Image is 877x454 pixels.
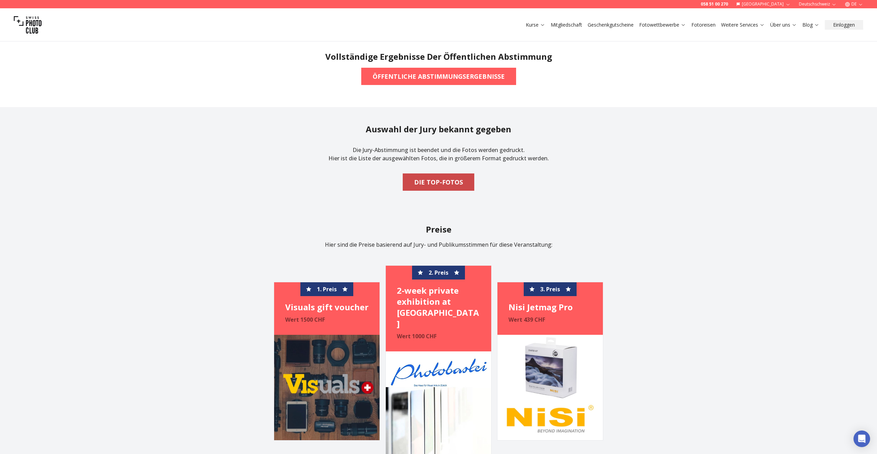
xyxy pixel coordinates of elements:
[551,21,582,28] a: Mitgliedschaft
[223,224,654,235] h2: Preise
[853,431,870,447] div: Open Intercom Messenger
[403,173,474,191] button: DIE TOP-FOTOS
[770,21,797,28] a: Über uns
[636,20,689,30] button: Fotowettbewerbe
[721,21,765,28] a: Weitere Services
[285,315,368,324] p: Wert 1500 CHF
[325,51,552,62] h2: Vollständige Ergebnisse der öffentlichen Abstimmung
[285,302,368,313] h4: Visuals gift voucher
[509,315,592,324] p: Wert 439 CHF
[397,285,480,329] h4: 2-week private exhibition at [GEOGRAPHIC_DATA]
[718,20,767,30] button: Weitere Services
[414,177,463,187] b: DIE TOP-FOTOS
[540,285,560,293] span: 3. Preis
[691,21,716,28] a: Fotoreisen
[429,268,448,277] span: 2. Preis
[802,21,819,28] a: Blog
[701,1,728,7] a: 058 51 00 270
[373,72,505,81] b: ÖFFENTLICHE ABSTIMMUNGSERGEBNISSE
[274,335,380,440] img: Visuals gift voucher
[509,302,592,313] h4: Nisi Jetmag Pro
[361,68,516,85] button: ÖFFENTLICHE ABSTIMMUNGSERGEBNISSE
[800,20,822,30] button: Blog
[639,21,686,28] a: Fotowettbewerbe
[223,240,654,249] p: Hier sind die Preise basierend auf Jury- und Publikumsstimmen für diese Veranstaltung:
[585,20,636,30] button: Geschenkgutscheine
[14,11,41,39] img: Swiss photo club
[548,20,585,30] button: Mitgliedschaft
[588,21,634,28] a: Geschenkgutscheine
[526,21,545,28] a: Kurse
[317,285,337,293] span: 1. Preis
[767,20,800,30] button: Über uns
[366,124,511,135] h2: Auswahl der Jury bekannt gegeben
[397,332,480,340] p: Wert 1000 CHF
[497,335,603,440] img: Nisi Jetmag Pro
[825,20,863,30] button: Einloggen
[523,20,548,30] button: Kurse
[328,140,549,168] p: Die Jury-Abstimmung ist beendet und die Fotos werden gedruckt. Hier ist die Liste der ausgewählte...
[689,20,718,30] button: Fotoreisen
